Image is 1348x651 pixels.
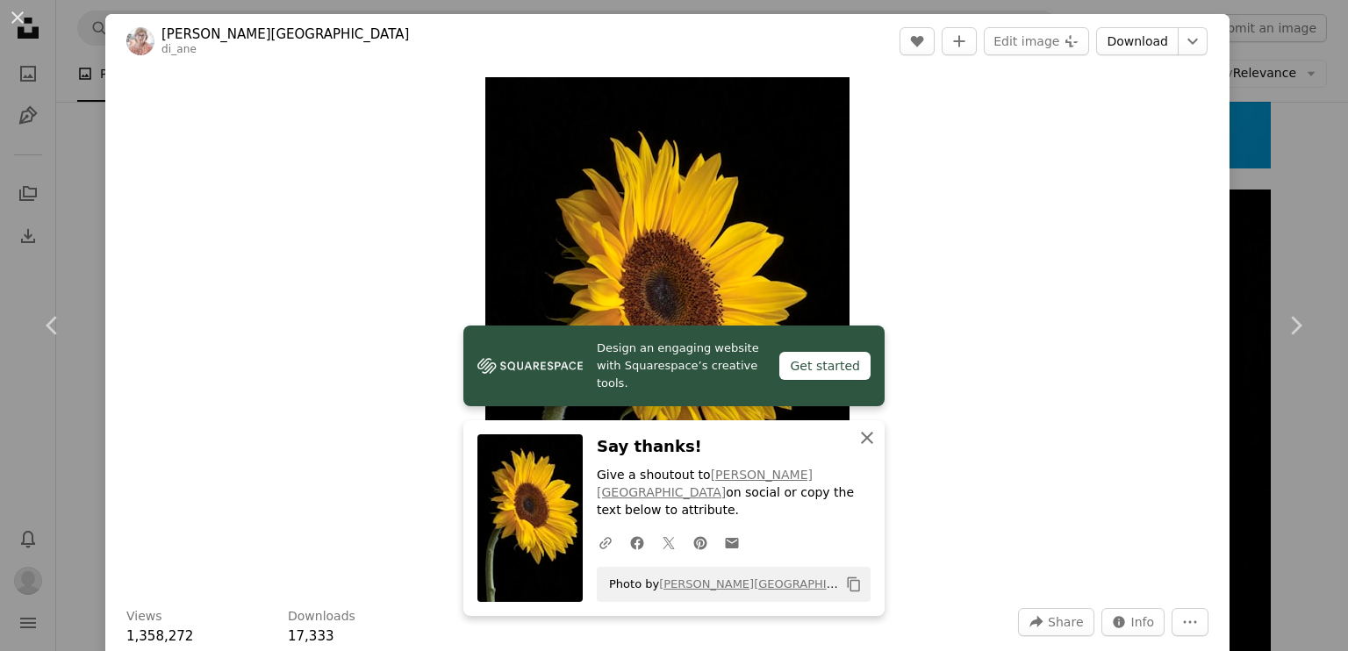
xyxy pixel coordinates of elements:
[161,25,409,43] a: [PERSON_NAME][GEOGRAPHIC_DATA]
[779,352,871,380] div: Get started
[1172,608,1208,636] button: More Actions
[126,27,154,55] img: Go to Di Maitland's profile
[485,77,850,587] button: Zoom in on this image
[1018,608,1093,636] button: Share this image
[288,608,355,626] h3: Downloads
[685,525,716,560] a: Share on Pinterest
[1178,27,1208,55] button: Choose download size
[1096,27,1179,55] a: Download
[126,608,162,626] h3: Views
[597,434,871,460] h3: Say thanks!
[942,27,977,55] button: Add to Collection
[659,577,874,590] a: [PERSON_NAME][GEOGRAPHIC_DATA]
[900,27,935,55] button: Like
[1101,608,1165,636] button: Stats about this image
[1048,609,1083,635] span: Share
[288,628,334,644] span: 17,333
[621,525,653,560] a: Share on Facebook
[485,77,850,587] img: yellow sunflower in close up photography
[1243,241,1348,410] a: Next
[653,525,685,560] a: Share on Twitter
[597,340,765,392] span: Design an engaging website with Squarespace’s creative tools.
[463,325,885,406] a: Design an engaging website with Squarespace’s creative tools.Get started
[597,467,871,519] p: Give a shoutout to on social or copy the text below to attribute.
[1131,609,1155,635] span: Info
[161,43,197,55] a: di_ane
[597,468,813,499] a: [PERSON_NAME][GEOGRAPHIC_DATA]
[600,570,839,598] span: Photo by on
[984,27,1089,55] button: Edit image
[716,525,748,560] a: Share over email
[126,628,193,644] span: 1,358,272
[839,569,869,599] button: Copy to clipboard
[477,353,583,379] img: file-1606177908946-d1eed1cbe4f5image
